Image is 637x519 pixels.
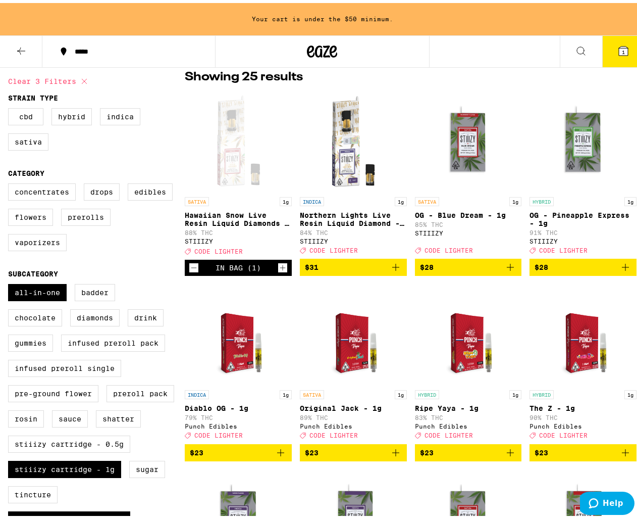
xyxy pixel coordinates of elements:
p: Original Jack - 1g [300,401,407,409]
iframe: Opens a widget where you can find more information [580,489,634,514]
a: Open page for OG - Pineapple Express - 1g from STIIIZY [529,88,636,256]
a: Open page for Ripe Yaya - 1g from Punch Edibles [415,281,522,441]
p: The Z - 1g [529,401,636,409]
span: $31 [305,260,318,268]
label: Drops [84,180,120,198]
label: Flowers [8,206,53,223]
label: Concentrates [8,180,76,198]
span: $23 [190,446,203,454]
label: Infused Preroll Pack [61,332,165,349]
p: Northern Lights Live Resin Liquid Diamond - 1g [300,208,407,224]
p: Diablo OG - 1g [185,401,292,409]
p: HYBRID [529,387,554,396]
a: Open page for OG - Blue Dream - 1g from STIIIZY [415,88,522,256]
label: Rosin [8,407,44,424]
label: Tincture [8,483,58,500]
p: 91% THC [529,226,636,233]
label: STIIIZY Cartridge - 0.5g [8,433,130,450]
p: INDICA [185,387,209,396]
span: $23 [535,446,548,454]
p: 1g [509,387,521,396]
a: Open page for The Z - 1g from Punch Edibles [529,281,636,441]
p: 88% THC [185,226,292,233]
p: 85% THC [415,218,522,225]
p: 1g [395,387,407,396]
button: Add to bag [185,441,292,458]
span: CODE LIGHTER [539,430,588,436]
div: STIIIZY [529,235,636,242]
label: Diamonds [70,306,120,323]
span: CODE LIGHTER [539,244,588,251]
p: Showing 25 results [185,66,303,83]
label: Vaporizers [8,231,67,248]
label: Sauce [52,407,88,424]
button: Add to bag [415,256,522,273]
img: STIIIZY - Northern Lights Live Resin Liquid Diamond - 1g [303,88,404,189]
label: Pre-ground Flower [8,382,98,399]
p: Ripe Yaya - 1g [415,401,522,409]
label: Gummies [8,332,53,349]
button: Clear 3 filters [8,66,90,91]
div: STIIIZY [185,235,292,242]
button: Add to bag [300,441,407,458]
p: 1g [395,194,407,203]
img: Punch Edibles - Original Jack - 1g [314,281,392,382]
span: CODE LIGHTER [424,244,473,251]
p: 79% THC [185,411,292,418]
label: Indica [100,105,140,122]
span: $23 [305,446,318,454]
p: OG - Pineapple Express - 1g [529,208,636,224]
p: HYBRID [415,387,439,396]
p: 1g [280,194,292,203]
div: STIIIZY [300,235,407,242]
div: Punch Edibles [185,420,292,427]
img: Punch Edibles - Ripe Yaya - 1g [429,281,507,382]
label: Shatter [96,407,141,424]
span: $28 [535,260,548,268]
img: STIIIZY - OG - Pineapple Express - 1g [533,88,633,189]
button: Add to bag [300,256,407,273]
label: Drink [128,306,164,323]
a: Open page for Original Jack - 1g from Punch Edibles [300,281,407,441]
p: Hawaiian Snow Live Resin Liquid Diamonds - 1g [185,208,292,224]
label: Sugar [129,458,165,475]
span: $23 [420,446,434,454]
label: Sativa [8,130,48,148]
img: STIIIZY - OG - Blue Dream - 1g [417,88,518,189]
button: Add to bag [529,441,636,458]
label: STIIIZY Cartridge - 1g [8,458,121,475]
a: Open page for Northern Lights Live Resin Liquid Diamond - 1g from STIIIZY [300,88,407,256]
legend: Subcategory [8,267,58,275]
p: SATIVA [185,194,209,203]
button: Add to bag [529,256,636,273]
p: HYBRID [529,194,554,203]
label: Infused Preroll Single [8,357,121,374]
img: Punch Edibles - The Z - 1g [544,281,622,382]
p: 1g [624,387,636,396]
label: Edibles [128,180,173,198]
button: Increment [278,260,288,270]
label: Chocolate [8,306,62,323]
label: Prerolls [61,206,111,223]
p: 84% THC [300,226,407,233]
label: All-In-One [8,281,67,298]
p: 1g [624,194,636,203]
a: Open page for Hawaiian Snow Live Resin Liquid Diamonds - 1g from STIIIZY [185,88,292,257]
p: SATIVA [300,387,324,396]
span: CODE LIGHTER [309,430,358,436]
p: 89% THC [300,411,407,418]
button: Decrement [189,260,199,270]
p: SATIVA [415,194,439,203]
p: 90% THC [529,411,636,418]
img: Punch Edibles - Diablo OG - 1g [199,281,278,382]
p: OG - Blue Dream - 1g [415,208,522,216]
span: CODE LIGHTER [194,245,243,252]
button: Add to bag [415,441,522,458]
span: 1 [622,46,625,52]
legend: Strain Type [8,91,58,99]
label: Badder [75,281,115,298]
p: 1g [280,387,292,396]
label: Hybrid [51,105,92,122]
label: Preroll Pack [107,382,174,399]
